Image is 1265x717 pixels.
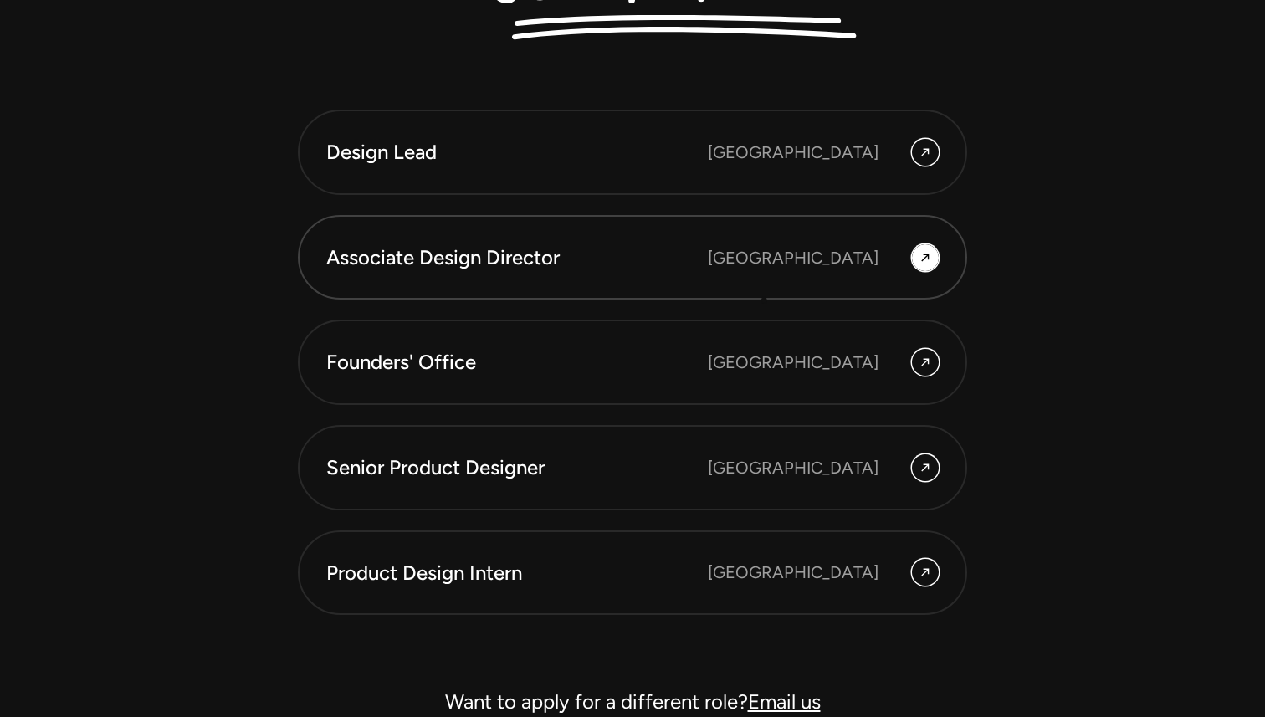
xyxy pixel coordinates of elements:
a: Associate Design Director [GEOGRAPHIC_DATA] [298,215,967,300]
div: Product Design Intern [326,559,708,587]
div: Associate Design Director [326,243,708,272]
a: Email us [748,689,821,714]
div: Founders' Office [326,348,708,376]
a: Senior Product Designer [GEOGRAPHIC_DATA] [298,425,967,510]
a: Founders' Office [GEOGRAPHIC_DATA] [298,320,967,405]
div: [GEOGRAPHIC_DATA] [708,560,878,585]
div: [GEOGRAPHIC_DATA] [708,245,878,270]
a: Design Lead [GEOGRAPHIC_DATA] [298,110,967,195]
a: Product Design Intern [GEOGRAPHIC_DATA] [298,530,967,616]
div: [GEOGRAPHIC_DATA] [708,455,878,480]
div: [GEOGRAPHIC_DATA] [708,350,878,375]
div: Design Lead [326,138,708,166]
div: Senior Product Designer [326,453,708,482]
div: [GEOGRAPHIC_DATA] [708,140,878,165]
